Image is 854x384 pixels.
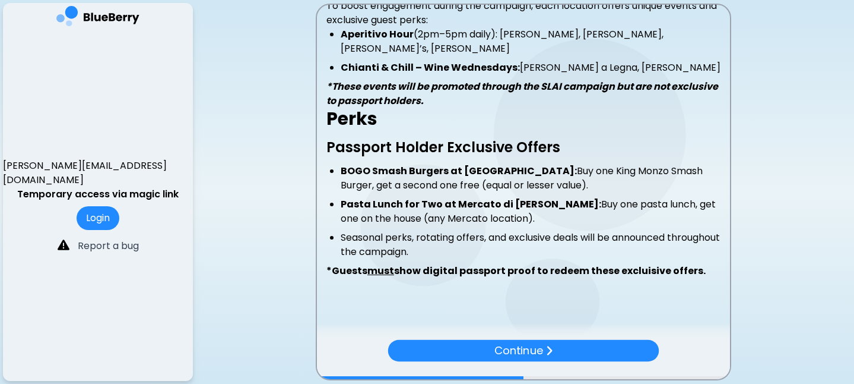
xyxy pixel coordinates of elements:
li: (2pm–5pm daily): [PERSON_NAME], [PERSON_NAME], [PERSON_NAME]’s, [PERSON_NAME] [341,27,720,56]
span: must [367,264,394,278]
strong: BOGO Smash Burgers at [GEOGRAPHIC_DATA]: [341,164,577,178]
strong: Aperitivo Hour [341,27,414,41]
strong: Pasta Lunch for Two at Mercato di [PERSON_NAME]: [341,197,601,211]
strong: Chianti & Chill – Wine Wednesdays: [341,61,520,74]
img: file icon [545,345,553,356]
li: Buy one King Monzo Smash Burger, get a second one free (equal or lesser value). [341,164,720,193]
li: Buy one pasta lunch, get one on the house (any Mercato location). [341,197,720,226]
p: Temporary access via magic link [17,187,179,202]
button: Login [77,206,119,230]
p: [PERSON_NAME][EMAIL_ADDRESS][DOMAIN_NAME] [3,159,193,187]
li: Seasonal perks, rotating offers, and exclusive deals will be announced throughout the campaign. [341,231,720,259]
img: file icon [58,239,69,251]
strong: *These events will be promoted through the SLAI campaign but are not exclusive to passport holders. [326,80,718,108]
p: Report a bug [78,239,139,253]
li: [PERSON_NAME] a Legna, [PERSON_NAME] [341,61,720,75]
a: Login [77,211,119,225]
p: Continue [494,342,543,358]
img: company logo [56,6,139,30]
h3: Passport Holder Exclusive Offers [326,138,720,156]
strong: *Guests show digital passport proof to redeem these excluisive offers. [326,264,706,278]
h2: Perks [326,108,720,130]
